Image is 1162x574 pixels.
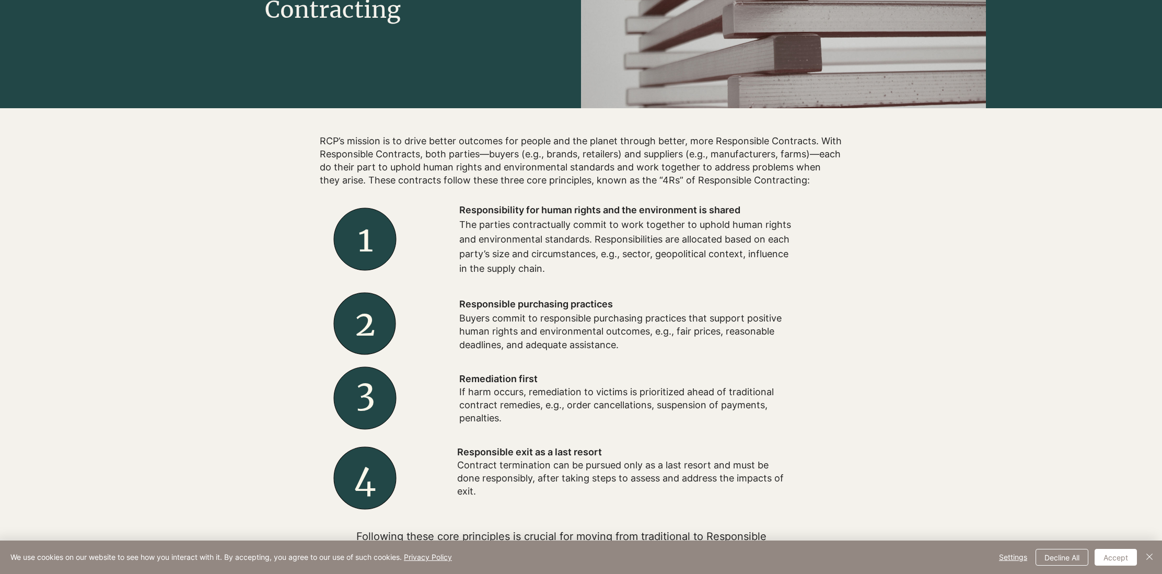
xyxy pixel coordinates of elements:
button: Decline All [1036,549,1088,566]
h2: RCP’s mission is to drive better outcomes for people and the planet through better, more Responsi... [320,134,842,187]
span: Settings [999,549,1027,565]
p: ​Following these core principles is crucial for moving from traditional to Responsible Contracting. [356,530,793,555]
span: Responsible purchasing practices [459,299,613,309]
a: Privacy Policy [404,553,452,561]
h2: 2 [313,300,417,348]
h2: 3 [329,369,402,417]
span: Responsible exit as a last resort [457,446,602,457]
p: The parties contractually commit to work together to uphold human rights and environmental standa... [459,217,794,276]
span: Remediation first [459,373,538,384]
button: Accept [1095,549,1137,566]
p: Contract termination can be pursued only as a last resort and must be done responsibly, after tak... [457,458,792,498]
p: Buyers commit to responsible purchasing practices that support positive human rights and environm... [459,312,794,351]
h2: 1 [313,215,417,263]
p: If harm occurs, remediation to victims is prioritized ahead of traditional contract remedies, e.g... [459,385,794,425]
button: Close [1143,549,1156,566]
span: We use cookies on our website to see how you interact with it. By accepting, you agree to our use... [10,553,452,562]
img: Close [1143,550,1156,563]
span: Responsibility for human rights and the environment is shared [459,204,740,215]
h2: 4 [328,455,401,503]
